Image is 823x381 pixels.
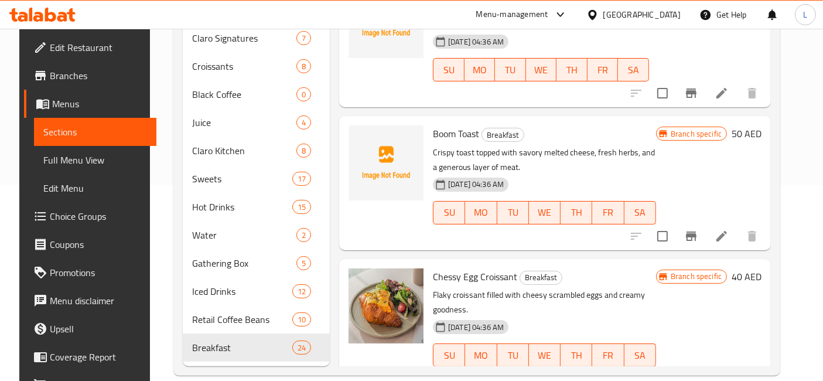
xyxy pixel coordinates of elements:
span: MO [469,62,491,79]
div: Breakfast24 [183,334,330,362]
span: MO [470,347,492,364]
button: WE [529,343,561,367]
button: FR [592,201,624,224]
span: Sweets [192,172,292,186]
span: TU [500,62,521,79]
span: TU [502,204,524,221]
span: SU [438,204,460,221]
span: Chessy Egg Croissant [433,268,517,285]
span: Sections [43,125,148,139]
button: delete [738,79,766,107]
button: Branch-specific-item [677,222,705,250]
a: Coverage Report [24,343,157,371]
span: MO [470,204,492,221]
span: Breakfast [482,128,524,142]
span: 0 [297,89,310,100]
div: Claro Kitchen8 [183,137,330,165]
div: items [296,228,311,242]
span: SU [438,347,460,364]
button: FR [588,58,619,81]
a: Sections [34,118,157,146]
span: SA [623,62,644,79]
button: MO [465,343,497,367]
button: SU [433,343,465,367]
span: Branches [50,69,148,83]
div: Juice4 [183,108,330,137]
span: SA [629,347,651,364]
span: Breakfast [192,341,292,355]
span: FR [597,204,619,221]
span: Breakfast [520,271,562,284]
div: Retail Coffee Beans10 [183,305,330,334]
div: Retail Coffee Beans [192,312,292,326]
span: L [803,8,807,21]
span: WE [531,62,552,79]
button: TH [561,343,592,367]
span: WE [534,347,556,364]
span: 2 [297,230,310,241]
span: FR [592,62,614,79]
button: SA [618,58,649,81]
span: Select to update [650,81,675,106]
span: SU [438,62,459,79]
span: Edit Restaurant [50,40,148,55]
button: FR [592,343,624,367]
span: Claro Kitchen [192,144,296,158]
a: Edit Restaurant [24,33,157,62]
span: [DATE] 04:36 AM [443,179,508,190]
span: Black Coffee [192,87,296,101]
span: Menus [52,97,148,111]
div: Black Coffee0 [183,80,330,108]
div: items [292,200,311,214]
button: SA [624,343,656,367]
span: Hot Drinks [192,200,292,214]
button: SU [433,201,465,224]
span: SA [629,204,651,221]
span: Juice [192,115,296,130]
div: Water [192,228,296,242]
div: Sweets17 [183,165,330,193]
span: 8 [297,145,310,157]
button: MO [465,201,497,224]
span: TH [565,204,588,221]
h6: 40 AED [732,268,761,285]
span: 5 [297,258,310,269]
div: items [296,256,311,270]
span: Full Menu View [43,153,148,167]
span: 17 [293,174,310,185]
img: Boom Toast [349,125,424,200]
span: TH [561,62,583,79]
span: Edit Menu [43,181,148,195]
p: Crispy toast topped with savory melted cheese, fresh herbs, and a generous layer of meat. [433,145,656,175]
span: Coupons [50,237,148,251]
div: Claro Signatures7 [183,24,330,52]
div: Iced Drinks12 [183,277,330,305]
a: Upsell [24,315,157,343]
div: Croissants8 [183,52,330,80]
span: TH [565,347,588,364]
button: TH [556,58,588,81]
button: delete [738,222,766,250]
span: 4 [297,117,310,128]
span: [DATE] 04:36 AM [443,36,508,47]
div: items [296,31,311,45]
button: TU [497,201,529,224]
p: Flaky croissant filled with cheesy scrambled eggs and creamy goodness. [433,288,656,317]
span: Claro Signatures [192,31,296,45]
span: TU [502,347,524,364]
span: Branch specific [666,271,726,282]
a: Menu disclaimer [24,287,157,315]
a: Choice Groups [24,202,157,230]
span: Gathering Box [192,256,296,270]
span: FR [597,347,619,364]
div: items [296,87,311,101]
span: Select to update [650,224,675,249]
button: TU [495,58,526,81]
div: items [296,144,311,158]
a: Coupons [24,230,157,258]
button: TH [561,201,592,224]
